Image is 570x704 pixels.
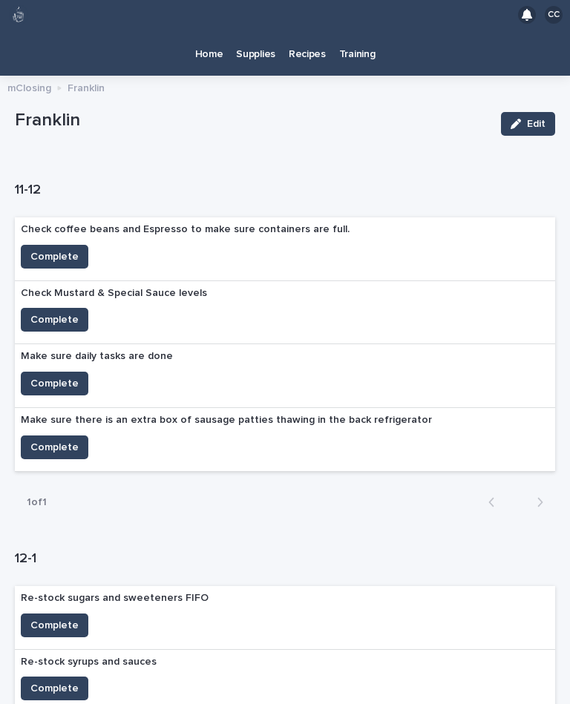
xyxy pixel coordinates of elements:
[30,440,79,455] span: Complete
[15,586,555,650] a: Re-stock sugars and sweeteners FIFOComplete
[545,6,563,24] div: CC
[282,30,332,76] a: Recipes
[15,110,489,131] p: Franklin
[21,656,157,668] p: Re-stock syrups and sauces
[527,119,546,129] span: Edit
[68,79,105,95] p: Franklin
[9,5,28,24] img: 80hjoBaRqlyywVK24fQd
[501,112,555,136] button: Edit
[30,681,79,696] span: Complete
[21,308,88,332] button: Complete
[15,217,555,281] a: Check coffee beans and Espresso to make sure containers are full.Complete
[15,484,59,521] p: 1 of 1
[21,245,88,269] button: Complete
[15,408,555,472] a: Make sure there is an extra box of sausage patties thawing in the back refrigeratorComplete
[229,30,282,76] a: Supplies
[21,372,88,395] button: Complete
[289,30,326,61] p: Recipes
[7,79,51,95] p: mClosing
[21,287,207,300] p: Check Mustard & Special Sauce levels
[30,312,79,327] span: Complete
[30,249,79,264] span: Complete
[21,592,209,605] p: Re-stock sugars and sweeteners FIFO
[21,350,173,363] p: Make sure daily tasks are done
[332,30,382,76] a: Training
[21,677,88,700] button: Complete
[189,30,230,76] a: Home
[21,435,88,459] button: Complete
[516,496,555,509] button: Next
[30,376,79,391] span: Complete
[15,281,555,345] a: Check Mustard & Special Sauce levelsComplete
[30,618,79,633] span: Complete
[15,182,555,200] h1: 11-12
[21,414,432,427] p: Make sure there is an extra box of sausage patties thawing in the back refrigerator
[476,496,516,509] button: Back
[236,30,275,61] p: Supplies
[21,613,88,637] button: Complete
[15,550,555,568] h1: 12-1
[195,30,223,61] p: Home
[339,30,376,61] p: Training
[21,223,350,236] p: Check coffee beans and Espresso to make sure containers are full.
[15,344,555,408] a: Make sure daily tasks are doneComplete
